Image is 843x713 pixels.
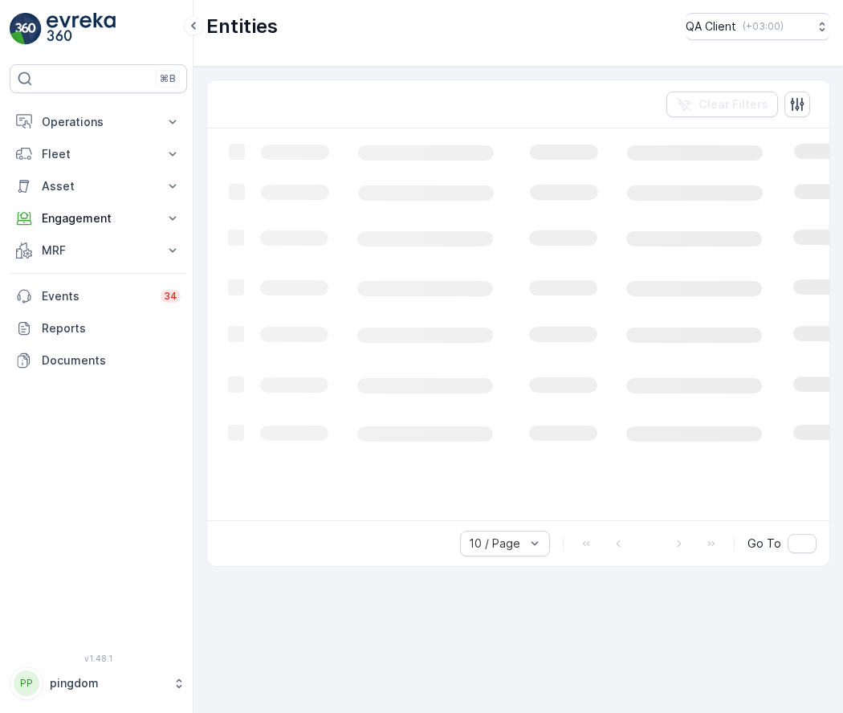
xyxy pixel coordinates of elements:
p: Engagement [42,210,155,226]
button: Engagement [10,202,187,234]
div: PP [14,670,39,696]
a: Reports [10,312,187,344]
p: Operations [42,114,155,130]
p: Asset [42,178,155,194]
button: PPpingdom [10,666,187,700]
button: Clear Filters [666,92,778,117]
p: Documents [42,352,181,369]
button: QA Client(+03:00) [686,13,830,40]
a: Events34 [10,280,187,312]
button: Operations [10,106,187,138]
a: Documents [10,344,187,377]
p: Fleet [42,146,155,162]
button: Fleet [10,138,187,170]
img: logo_light-DOdMpM7g.png [47,13,116,45]
p: Reports [42,320,181,336]
p: ( +03:00 ) [743,20,784,33]
span: v 1.48.1 [10,654,187,663]
p: QA Client [686,18,736,35]
p: pingdom [50,675,165,691]
img: logo [10,13,42,45]
p: Events [42,288,151,304]
span: Go To [747,536,781,552]
button: MRF [10,234,187,267]
p: Entities [206,14,278,39]
button: Asset [10,170,187,202]
p: ⌘B [160,72,176,85]
p: Clear Filters [698,96,768,112]
p: 34 [164,290,177,303]
p: MRF [42,242,155,259]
